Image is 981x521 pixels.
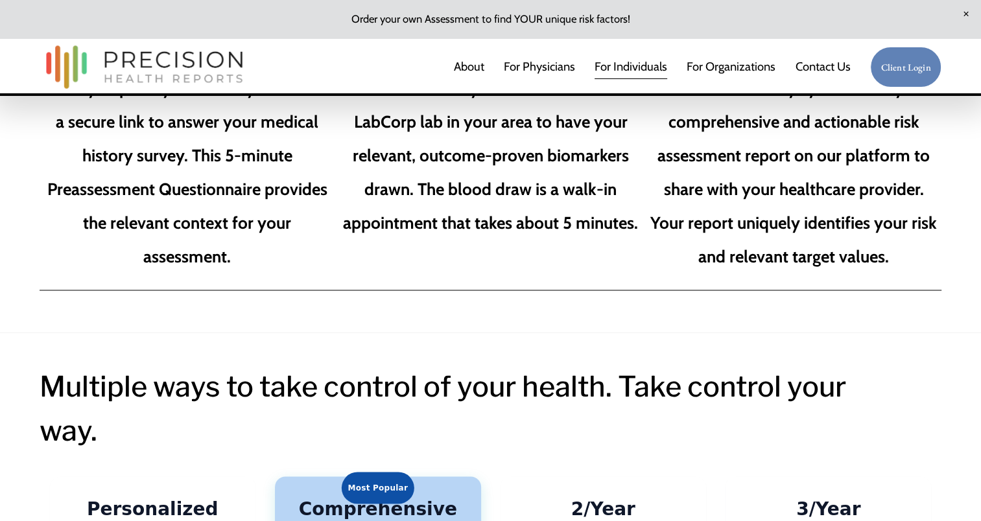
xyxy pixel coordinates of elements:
div: Most Popular [342,472,414,504]
a: Client Login [870,47,942,87]
a: For Physicians [504,54,575,80]
strong: Within about 5 days you receive your comprehensive and actionable risk assessment report on our p... [650,78,941,266]
a: Contact Us [795,54,850,80]
h2: Multiple ways to take control of your health. Take control your way. [40,365,904,454]
strong: We coordinate your blood draw at a LabCorp lab in your area to have your relevant, outcome-proven... [343,78,638,233]
a: About [453,54,484,80]
iframe: Chat Widget [748,356,981,521]
span: For Organizations [687,55,775,79]
img: Precision Health Reports [40,40,250,95]
a: For Individuals [595,54,667,80]
strong: Once you place your order, you receive a secure link to answer your medical history survey. This ... [45,78,333,266]
a: folder dropdown [687,54,775,80]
